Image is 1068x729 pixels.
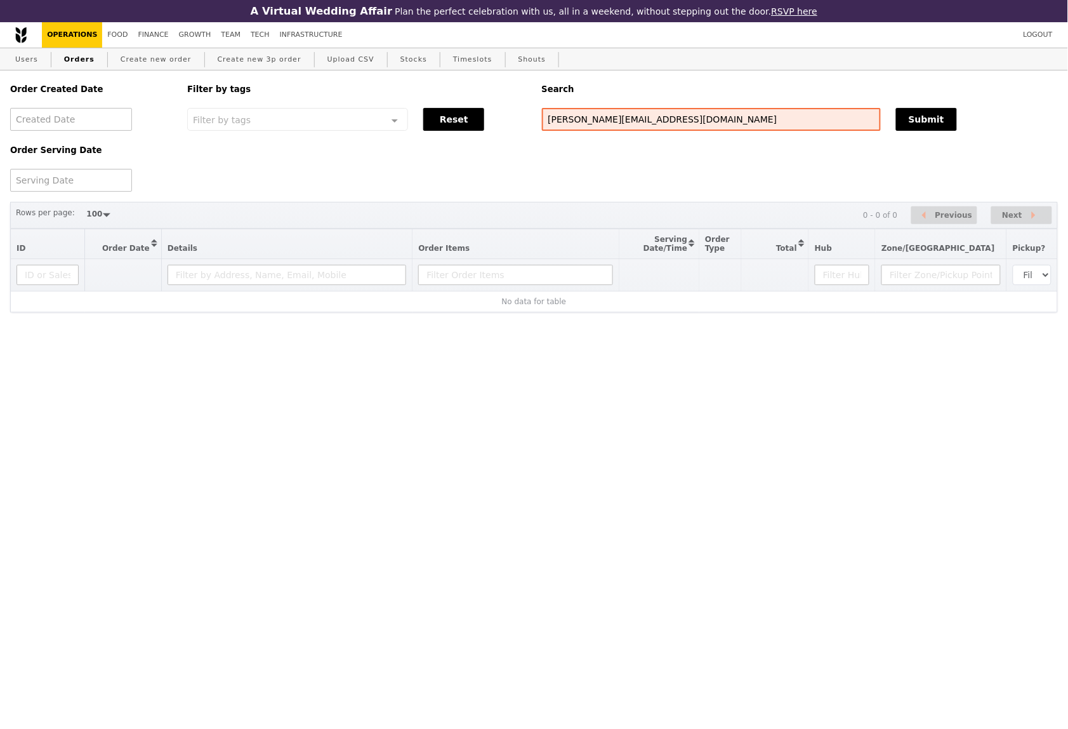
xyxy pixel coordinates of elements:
a: Upload CSV [322,48,379,71]
input: Serving Date [10,169,132,192]
input: Created Date [10,108,132,131]
a: Users [10,48,43,71]
h5: Search [542,84,1058,94]
a: Create new order [115,48,197,71]
input: Filter Zone/Pickup Point [881,265,1001,285]
a: Team [216,22,246,48]
span: ID [16,244,25,253]
span: Order Items [418,244,470,253]
button: Submit [896,108,957,131]
span: Hub [815,244,832,253]
button: Next [991,206,1052,225]
a: Create new 3p order [213,48,307,71]
img: Grain logo [15,27,27,43]
span: Filter by tags [193,114,251,125]
h5: Order Serving Date [10,145,172,155]
input: Search any field [542,108,881,131]
span: Order Type [705,235,730,253]
span: Next [1002,208,1022,223]
button: Reset [423,108,484,131]
input: Filter Order Items [418,265,613,285]
input: Filter Hub [815,265,869,285]
span: Pickup? [1013,244,1046,253]
a: Shouts [513,48,551,71]
a: Timeslots [448,48,497,71]
a: Logout [1019,22,1058,48]
a: Orders [59,48,100,71]
a: Growth [174,22,216,48]
input: ID or Salesperson name [16,265,79,285]
div: Plan the perfect celebration with us, all in a weekend, without stepping out the door. [178,5,890,17]
a: Stocks [395,48,432,71]
a: Infrastructure [275,22,348,48]
button: Previous [911,206,977,225]
div: 0 - 0 of 0 [863,211,897,220]
span: Details [168,244,197,253]
h3: A Virtual Wedding Affair [251,5,392,17]
span: Zone/[GEOGRAPHIC_DATA] [881,244,995,253]
a: RSVP here [772,6,818,17]
h5: Filter by tags [187,84,526,94]
a: Operations [42,22,102,48]
a: Finance [133,22,174,48]
span: Previous [935,208,973,223]
div: No data for table [16,297,1052,306]
a: Food [102,22,133,48]
label: Rows per page: [16,206,75,219]
h5: Order Created Date [10,84,172,94]
a: Tech [246,22,275,48]
input: Filter by Address, Name, Email, Mobile [168,265,407,285]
